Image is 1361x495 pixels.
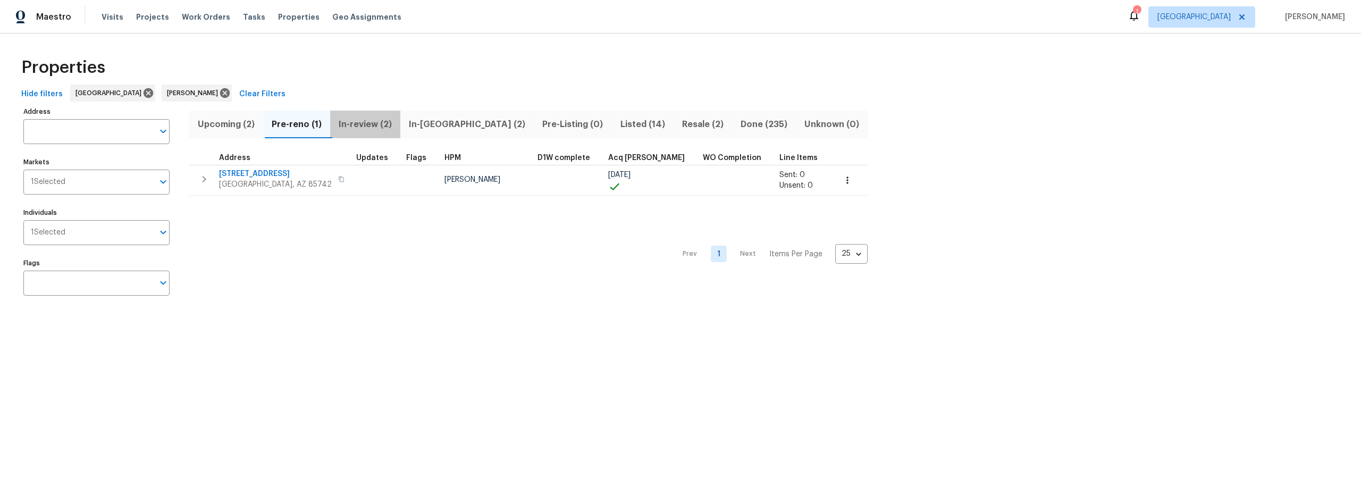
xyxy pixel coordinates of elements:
[102,12,123,22] span: Visits
[1281,12,1345,22] span: [PERSON_NAME]
[31,228,65,237] span: 1 Selected
[618,117,667,132] span: Listed (14)
[219,154,250,162] span: Address
[23,260,170,266] label: Flags
[219,169,332,179] span: [STREET_ADDRESS]
[779,154,818,162] span: Line Items
[407,117,527,132] span: In-[GEOGRAPHIC_DATA] (2)
[70,85,155,102] div: [GEOGRAPHIC_DATA]
[23,159,170,165] label: Markets
[167,88,222,98] span: [PERSON_NAME]
[75,88,146,98] span: [GEOGRAPHIC_DATA]
[356,154,388,162] span: Updates
[835,240,868,267] div: 25
[196,117,257,132] span: Upcoming (2)
[156,275,171,290] button: Open
[162,85,232,102] div: [PERSON_NAME]
[608,171,631,179] span: [DATE]
[235,85,290,104] button: Clear Filters
[17,85,67,104] button: Hide filters
[31,178,65,187] span: 1 Selected
[156,174,171,189] button: Open
[156,225,171,240] button: Open
[703,154,761,162] span: WO Completion
[680,117,726,132] span: Resale (2)
[270,117,324,132] span: Pre-reno (1)
[156,124,171,139] button: Open
[332,12,401,22] span: Geo Assignments
[23,108,170,115] label: Address
[769,249,822,259] p: Items Per Page
[239,88,285,101] span: Clear Filters
[444,176,500,183] span: [PERSON_NAME]
[337,117,394,132] span: In-review (2)
[540,117,605,132] span: Pre-Listing (0)
[738,117,789,132] span: Done (235)
[21,88,63,101] span: Hide filters
[21,62,105,73] span: Properties
[711,246,727,262] a: Goto page 1
[219,179,332,190] span: [GEOGRAPHIC_DATA], AZ 85742
[673,202,868,306] nav: Pagination Navigation
[1133,6,1140,17] div: 1
[802,117,861,132] span: Unknown (0)
[608,154,685,162] span: Acq [PERSON_NAME]
[23,209,170,216] label: Individuals
[36,12,71,22] span: Maestro
[182,12,230,22] span: Work Orders
[779,171,805,179] span: Sent: 0
[136,12,169,22] span: Projects
[278,12,320,22] span: Properties
[537,154,590,162] span: D1W complete
[1157,12,1231,22] span: [GEOGRAPHIC_DATA]
[243,13,265,21] span: Tasks
[406,154,426,162] span: Flags
[779,182,813,189] span: Unsent: 0
[444,154,461,162] span: HPM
